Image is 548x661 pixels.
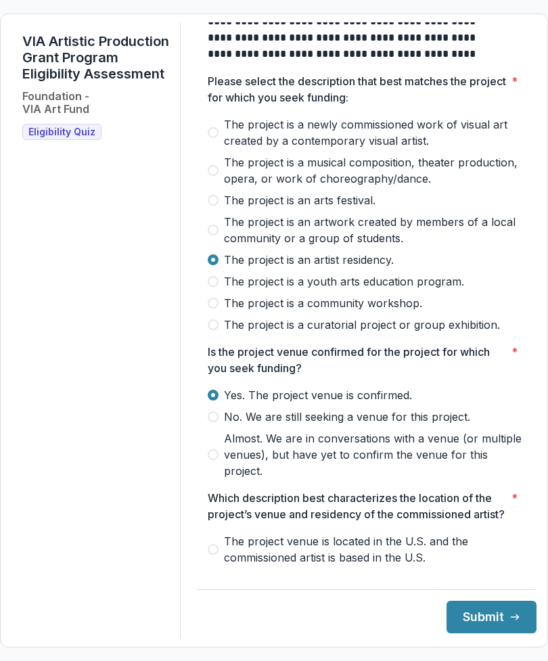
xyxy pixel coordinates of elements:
[22,33,169,82] h1: VIA Artistic Production Grant Program Eligibility Assessment
[28,127,95,138] span: Eligibility Quiz
[224,273,464,290] span: The project is a youth arts education program.
[224,154,526,187] span: The project is a musical composition, theater production, opera, or work of choreography/dance.
[208,73,506,106] p: Please select the description that best matches the project for which you seek funding:
[224,295,422,311] span: The project is a community workshop.
[224,317,500,333] span: The project is a curatorial project or group exhibition.
[224,214,526,246] span: The project is an artwork created by members of a local community or a group of students.
[208,344,506,376] p: Is the project venue confirmed for the project for which you seek funding?
[447,601,536,633] button: Submit
[224,116,526,149] span: The project is a newly commissioned work of visual art created by a contemporary visual artist.
[22,90,89,116] h2: Foundation - VIA Art Fund
[224,533,526,566] span: The project venue is located in the U.S. and the commissioned artist is based in the U.S.
[224,409,470,425] span: No. We are still seeking a venue for this project.
[224,387,412,403] span: Yes. The project venue is confirmed.
[208,490,506,522] p: Which description best characterizes the location of the project’s venue and residency of the com...
[224,192,375,208] span: The project is an arts festival.
[224,430,526,479] span: Almost. We are in conversations with a venue (or multiple venues), but have yet to confirm the ve...
[224,252,394,268] span: The project is an artist residency.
